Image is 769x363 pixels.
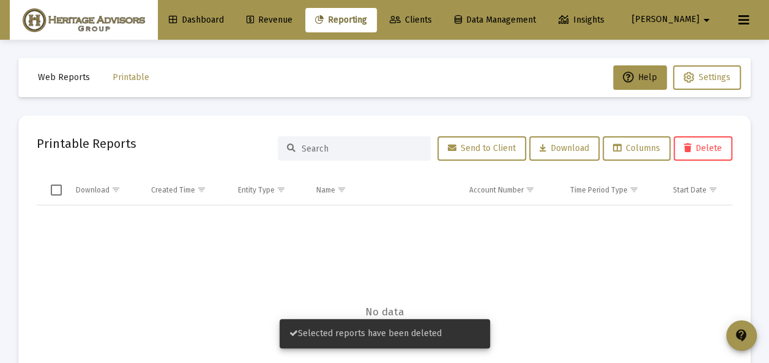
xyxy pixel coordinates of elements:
[623,72,657,82] span: Help
[469,185,524,195] div: Account Number
[570,185,627,195] div: Time Period Type
[613,143,660,153] span: Columns
[76,185,110,195] div: Download
[51,185,62,196] div: Select all
[632,15,699,25] span: [PERSON_NAME]
[529,136,600,161] button: Download
[734,328,749,343] mat-icon: contact_support
[289,328,442,339] span: Selected reports have been deleted
[337,185,346,194] span: Show filter options for column 'Name'
[305,8,377,32] a: Reporting
[613,65,667,90] button: Help
[103,65,159,90] button: Printable
[390,15,432,25] span: Clients
[699,8,714,32] mat-icon: arrow_drop_down
[237,8,302,32] a: Revenue
[19,8,149,32] img: Dashboard
[672,185,706,195] div: Start Date
[448,143,516,153] span: Send to Client
[380,8,442,32] a: Clients
[437,136,526,161] button: Send to Client
[664,175,738,205] td: Column Start Date
[316,185,335,195] div: Name
[629,185,638,194] span: Show filter options for column 'Time Period Type'
[559,15,604,25] span: Insights
[197,185,206,194] span: Show filter options for column 'Created Time'
[526,185,535,194] span: Show filter options for column 'Account Number'
[315,15,367,25] span: Reporting
[308,175,461,205] td: Column Name
[277,185,286,194] span: Show filter options for column 'Entity Type'
[673,65,741,90] button: Settings
[561,175,664,205] td: Column Time Period Type
[37,134,136,153] h2: Printable Reports
[684,143,722,153] span: Delete
[151,185,195,195] div: Created Time
[302,144,422,154] input: Search
[159,8,234,32] a: Dashboard
[113,72,149,82] span: Printable
[143,175,229,205] td: Column Created Time
[67,175,143,205] td: Column Download
[38,72,90,82] span: Web Reports
[238,185,275,195] div: Entity Type
[445,8,546,32] a: Data Management
[28,65,100,90] button: Web Reports
[708,185,717,194] span: Show filter options for column 'Start Date'
[229,175,308,205] td: Column Entity Type
[603,136,671,161] button: Columns
[699,72,730,82] span: Settings
[455,15,536,25] span: Data Management
[461,175,561,205] td: Column Account Number
[674,136,732,161] button: Delete
[617,7,729,32] button: [PERSON_NAME]
[111,185,121,194] span: Show filter options for column 'Download'
[540,143,589,153] span: Download
[169,15,224,25] span: Dashboard
[549,8,614,32] a: Insights
[247,15,292,25] span: Revenue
